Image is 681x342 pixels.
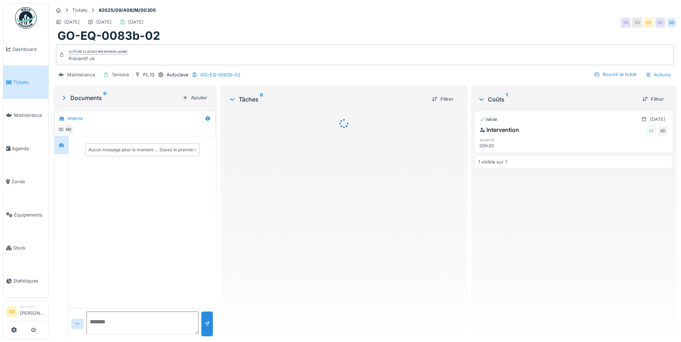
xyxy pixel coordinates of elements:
div: Préventif ok [69,55,127,62]
div: Tickets [72,7,88,14]
div: Filtrer [429,94,456,104]
span: Zones [11,178,46,185]
h1: GO-EQ-0083b-02 [57,29,160,43]
span: Dashboard [13,46,46,53]
div: Actions [642,70,674,80]
sup: 0 [260,95,263,104]
div: Interne [67,115,83,122]
span: Stock [13,244,46,251]
span: Équipements [14,212,46,218]
div: SD [658,126,668,136]
div: SD [56,124,66,134]
div: [DATE] [128,19,144,25]
div: ND [64,124,74,134]
sup: 0 [103,94,107,102]
a: Dashboard [3,33,48,66]
div: SD [632,18,642,28]
div: 00h30 [480,142,541,149]
li: SD [6,307,17,317]
div: Coûts [478,95,636,104]
div: Maintenance [67,71,95,78]
div: SD [646,126,656,136]
div: FL.13 [143,71,154,78]
span: Agenda [12,145,46,152]
div: Tâches [229,95,426,104]
div: Clôturé le [DATE] par [PERSON_NAME] [69,49,127,54]
a: SD Manager[PERSON_NAME] [6,304,46,321]
div: Intervention [480,125,519,134]
li: [PERSON_NAME] [20,304,46,319]
div: Autoclave [167,71,188,78]
div: SD [644,18,654,28]
div: 1 visible sur 1 [478,158,507,165]
img: Badge_color-CXgf-gQk.svg [15,7,37,29]
div: Ajouter [179,93,210,103]
div: [DATE] [96,19,112,25]
div: [DATE] [650,116,665,123]
div: Aucun message pour le moment … Soyez le premier ! [88,147,196,153]
span: Tickets [13,79,46,86]
div: SD [667,18,677,28]
div: Terminé [112,71,129,78]
div: SD [621,18,631,28]
div: ND [655,18,665,28]
a: Tickets [3,66,48,99]
div: GO-EQ-0083b-02 [200,71,241,78]
div: Manager [20,304,46,309]
div: Rouvrir le ticket [591,70,639,79]
sup: 1 [506,95,508,104]
a: Agenda [3,132,48,165]
div: [DATE] [64,19,80,25]
a: Zones [3,165,48,198]
div: Documents [60,94,179,102]
div: Filtrer [639,94,667,104]
strong: #2025/09/408/M/00305 [96,7,159,14]
a: Stock [3,231,48,264]
a: Statistiques [3,265,48,298]
a: Équipements [3,198,48,231]
h6: quantité [480,138,541,142]
div: Validé [480,117,497,123]
span: Statistiques [13,277,46,284]
a: Maintenance [3,99,48,132]
span: Maintenance [14,112,46,119]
